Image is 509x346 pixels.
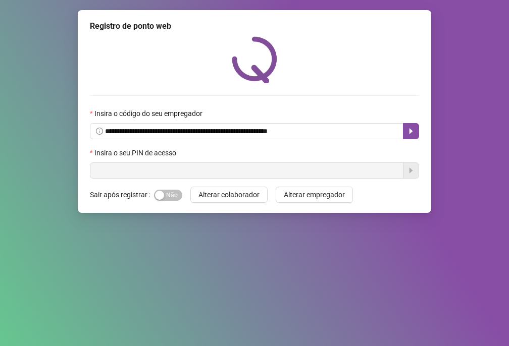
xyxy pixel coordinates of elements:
[90,147,183,158] label: Insira o seu PIN de acesso
[198,189,260,200] span: Alterar colaborador
[90,20,419,32] div: Registro de ponto web
[190,187,268,203] button: Alterar colaborador
[232,36,277,83] img: QRPoint
[284,189,345,200] span: Alterar empregador
[90,108,209,119] label: Insira o código do seu empregador
[96,128,103,135] span: info-circle
[407,127,415,135] span: caret-right
[276,187,353,203] button: Alterar empregador
[90,187,154,203] label: Sair após registrar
